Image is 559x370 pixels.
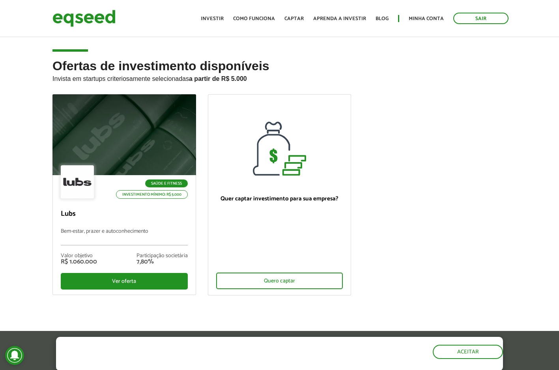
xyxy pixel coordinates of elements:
button: Aceitar [433,345,503,359]
a: Minha conta [409,16,444,21]
a: Aprenda a investir [313,16,366,21]
img: EqSeed [52,8,116,29]
p: Saúde e Fitness [145,179,188,187]
div: Participação societária [136,253,188,259]
a: Saúde e Fitness Investimento mínimo: R$ 5.000 Lubs Bem-estar, prazer e autoconhecimento Valor obj... [52,94,196,295]
a: Sair [453,13,509,24]
strong: a partir de R$ 5.000 [189,75,247,82]
div: Ver oferta [61,273,188,290]
h5: O site da EqSeed utiliza cookies para melhorar sua navegação. [56,337,324,361]
p: Bem-estar, prazer e autoconhecimento [61,228,188,245]
a: Blog [376,16,389,21]
a: Investir [201,16,224,21]
h2: Ofertas de investimento disponíveis [52,59,507,94]
a: Como funciona [233,16,275,21]
p: Lubs [61,210,188,219]
p: Investimento mínimo: R$ 5.000 [116,190,188,199]
p: Quer captar investimento para sua empresa? [216,195,343,202]
a: Captar [284,16,304,21]
div: 7,80% [136,259,188,265]
div: R$ 1.060.000 [61,259,97,265]
div: Quero captar [216,273,343,289]
a: Quer captar investimento para sua empresa? Quero captar [208,94,351,295]
div: Valor objetivo [61,253,97,259]
p: Invista em startups criteriosamente selecionadas [52,73,507,82]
